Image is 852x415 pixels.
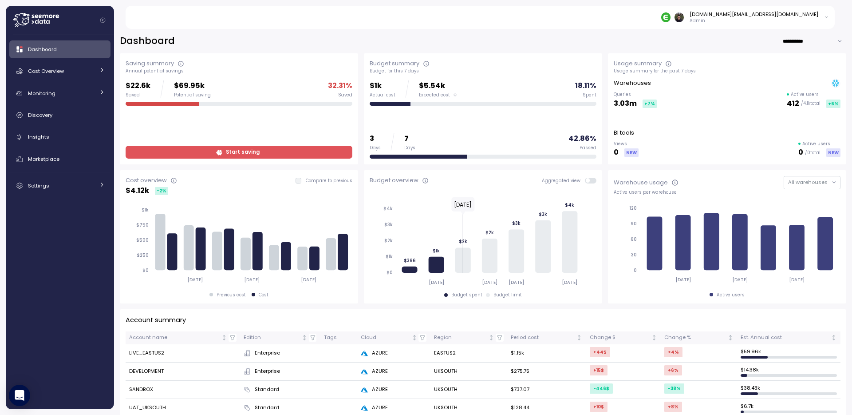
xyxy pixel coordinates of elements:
span: Start saving [226,146,260,158]
span: Enterprise [255,367,280,375]
span: Dashboard [28,46,57,53]
span: Settings [28,182,49,189]
tspan: 90 [631,221,637,227]
a: Cost Overview [9,62,110,80]
h2: Dashboard [120,35,175,48]
p: Active users [802,141,830,147]
tspan: $750 [136,222,149,228]
span: Marketplace [28,156,59,163]
tspan: [DATE] [429,279,444,285]
p: Admin [690,18,818,24]
div: Edition [244,334,300,342]
th: Est. Annual costNot sorted [737,331,840,344]
div: Budget overview [370,176,418,185]
div: AZURE [361,404,426,412]
p: / 0 total [805,150,820,156]
div: Not sorted [727,335,734,341]
span: Standard [255,386,279,394]
div: Budget limit [493,292,522,298]
tspan: $250 [137,252,149,258]
span: Discovery [28,112,52,119]
p: 0 [614,147,619,159]
div: Budget for this 7 days [370,68,596,74]
td: $ 59.96k [737,344,840,363]
div: AZURE [361,349,426,357]
div: Not sorted [221,335,227,341]
td: $1.15k [507,344,586,363]
p: / 4.1k total [801,100,820,107]
a: Marketplace [9,150,110,168]
div: Cost overview [126,176,167,185]
p: Active users [791,92,819,98]
tspan: $396 [403,258,415,263]
span: Standard [255,404,279,412]
img: 689adfd76a9d17b9213495f1.PNG [661,12,671,22]
tspan: 120 [629,205,637,211]
th: Change %Not sorted [661,331,737,344]
td: LIVE_EASTUS2 [126,344,240,363]
tspan: [DATE] [675,277,691,283]
tspan: $500 [136,237,149,243]
tspan: 0 [634,267,637,273]
span: Monitoring [28,90,55,97]
div: Est. Annual cost [741,334,829,342]
div: AZURE [361,367,426,375]
th: EditionNot sorted [240,331,320,344]
div: Days [370,145,381,151]
div: Not sorted [831,335,837,341]
div: Not sorted [576,335,582,341]
div: Not sorted [411,335,418,341]
th: Period costNot sorted [507,331,586,344]
div: +6 % [664,365,682,375]
div: +4 % [664,347,682,357]
div: Actual cost [370,92,395,98]
div: Budget spent [451,292,482,298]
div: Active users per warehouse [614,189,840,196]
th: Account nameNot sorted [126,331,240,344]
div: Previous cost [217,292,246,298]
tspan: $1k [433,248,440,254]
div: Saving summary [126,59,174,68]
div: +44 $ [590,347,610,357]
tspan: [DATE] [301,277,317,283]
tspan: $2k [384,238,393,243]
div: AZURE [361,386,426,394]
div: Change % [664,334,726,342]
div: NEW [624,148,639,157]
a: Start saving [126,146,352,159]
tspan: $4k [565,202,574,208]
div: Open Intercom Messenger [9,385,30,406]
span: Aggregated view [542,178,585,184]
a: Insights [9,128,110,146]
div: Usage summary [614,59,662,68]
div: Spent [583,92,596,98]
p: Warehouses [614,79,651,88]
p: BI tools [614,128,634,137]
div: +15 $ [590,365,607,375]
div: Usage summary for the past 7 days [614,68,840,74]
tspan: $3k [512,220,521,226]
tspan: $3k [384,222,393,227]
span: All warehouses [788,179,828,186]
div: Saved [338,92,352,98]
td: UKSOUTH [430,381,507,399]
div: Active users [717,292,745,298]
div: Not sorted [488,335,494,341]
div: Potential saving [174,92,211,98]
p: 18.11 % [575,80,596,92]
tspan: $0 [387,270,393,275]
p: $22.6k [126,80,150,92]
p: 412 [787,98,799,110]
p: Queries [614,92,657,98]
p: $1k [370,80,395,92]
tspan: 30 [631,252,637,258]
tspan: $0 [142,267,149,273]
tspan: [DATE] [187,277,203,283]
a: Discovery [9,106,110,124]
tspan: [DATE] [482,279,497,285]
div: +7 % [643,100,657,108]
img: 8a667c340b96c72f6b400081a025948b [674,12,684,22]
text: [DATE] [454,201,472,208]
div: Not sorted [651,335,657,341]
tspan: [DATE] [509,279,524,285]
